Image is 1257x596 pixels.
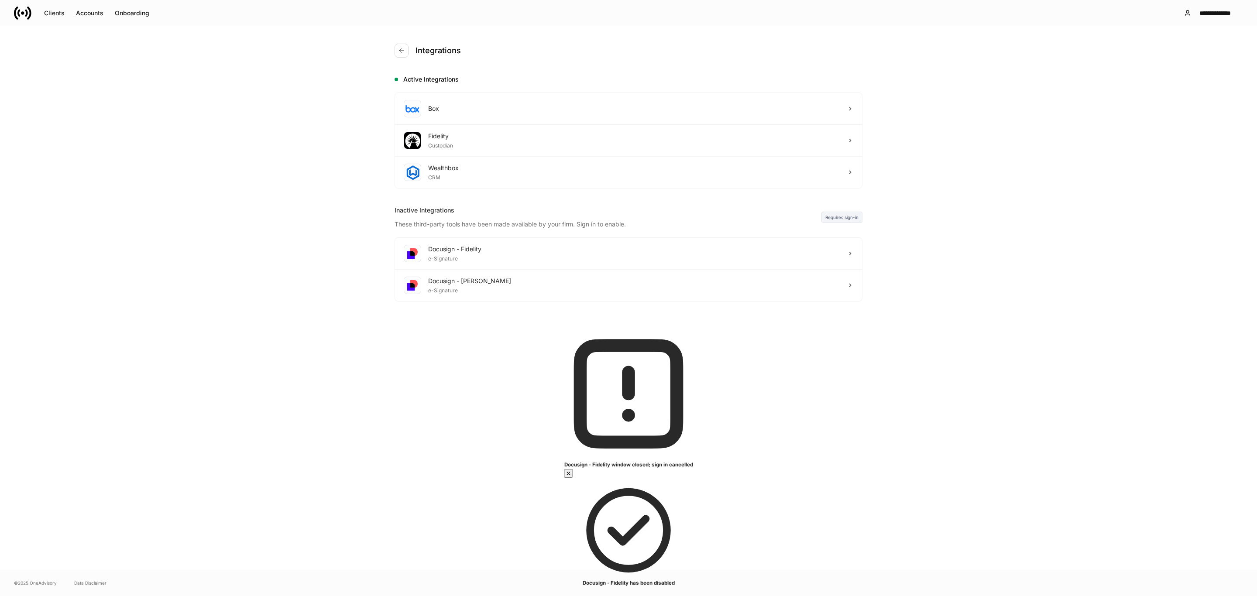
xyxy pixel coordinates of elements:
[115,9,149,17] div: Onboarding
[564,460,693,469] div: Docusign - Fidelity window closed; sign in cancelled
[405,105,419,113] img: oYqM9ojoZLfzCHUefNbBcWHcyDPbQKagtYciMC8pFl3iZXy3dU33Uwy+706y+0q2uJ1ghNQf2OIHrSh50tUd9HaB5oMc62p0G...
[428,285,511,294] div: e-Signature
[428,140,453,149] div: Custodian
[428,245,481,253] div: Docusign - Fidelity
[428,164,459,172] div: Wealthbox
[821,212,862,223] div: Requires sign-in
[428,172,459,181] div: CRM
[428,277,511,285] div: Docusign - [PERSON_NAME]
[428,132,453,140] div: Fidelity
[395,206,821,215] div: Inactive Integrations
[38,6,70,20] button: Clients
[14,579,57,586] span: © 2025 OneAdvisory
[109,6,155,20] button: Onboarding
[428,253,481,262] div: e-Signature
[416,45,461,56] h4: Integrations
[428,104,439,113] div: Box
[403,75,862,84] h5: Active Integrations
[74,579,106,586] a: Data Disclaimer
[583,579,675,587] h5: Docusign - Fidelity has been disabled
[44,9,65,17] div: Clients
[70,6,109,20] button: Accounts
[395,215,821,229] div: These third-party tools have been made available by your firm. Sign in to enable.
[76,9,103,17] div: Accounts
